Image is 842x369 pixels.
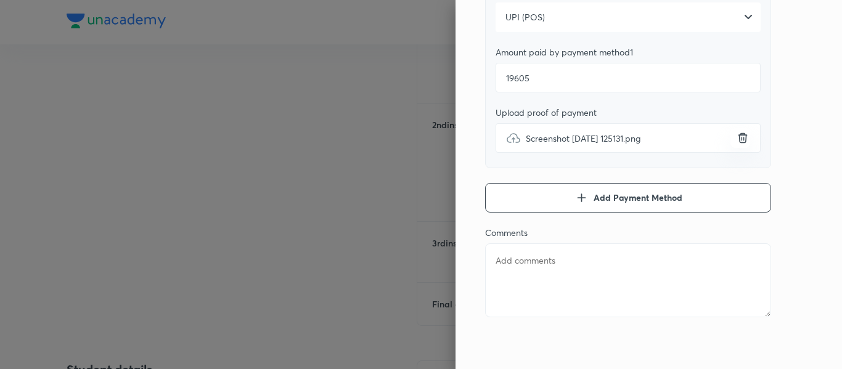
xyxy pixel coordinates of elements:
button: Add Payment Method [485,183,771,213]
div: Amount paid by payment method 1 [496,47,761,58]
button: uploadScreenshot [DATE] 125131.png [730,128,750,148]
div: Upload proof of payment [496,107,761,118]
span: Screenshot [DATE] 125131.png [526,132,640,145]
span: Add Payment Method [594,192,682,204]
span: UPI (POS) [505,11,545,23]
input: Add amount [496,63,761,92]
img: upload [506,131,521,145]
div: Comments [485,227,771,238]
